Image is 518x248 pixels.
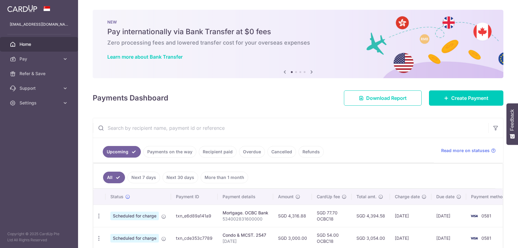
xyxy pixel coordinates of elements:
span: Feedback [509,109,515,131]
img: CardUp [7,5,37,12]
td: txn_e6d89a141a9 [171,205,218,227]
h5: Pay internationally via Bank Transfer at $0 fees [107,27,489,37]
img: Bank transfer banner [93,10,503,78]
div: Mortgage. OCBC Bank [223,210,268,216]
td: [DATE] [390,205,431,227]
span: Amount [278,194,294,200]
a: Next 30 days [163,172,198,183]
td: [DATE] [431,205,466,227]
img: Bank Card [468,212,480,220]
td: SGD 77.70 OCBC18 [312,205,352,227]
span: 0581 [481,235,491,241]
p: [EMAIL_ADDRESS][DOMAIN_NAME] [10,21,68,27]
a: Refunds [298,146,324,158]
button: Feedback - Show survey [506,103,518,145]
span: Charge date [395,194,420,200]
span: Support [20,85,60,91]
p: NEW [107,20,489,24]
img: Bank Card [468,235,480,242]
span: Due date [436,194,455,200]
span: Total amt. [356,194,377,200]
a: All [103,172,125,183]
th: Payment method [466,189,513,205]
a: Read more on statuses [441,148,496,154]
a: More than 1 month [201,172,248,183]
span: Read more on statuses [441,148,490,154]
td: SGD 4,394.58 [352,205,390,227]
th: Payment details [218,189,273,205]
span: Status [110,194,123,200]
a: Recipient paid [199,146,237,158]
span: Scheduled for charge [110,212,159,220]
a: Download Report [344,90,422,106]
a: Overdue [239,146,265,158]
th: Payment ID [171,189,218,205]
h6: Zero processing fees and lowered transfer cost for your overseas expenses [107,39,489,46]
span: Refer & Save [20,71,60,77]
span: Scheduled for charge [110,234,159,243]
a: Learn more about Bank Transfer [107,54,183,60]
a: Create Payment [429,90,503,106]
span: Pay [20,56,60,62]
a: Upcoming [103,146,141,158]
a: Payments on the way [143,146,196,158]
span: CardUp fee [317,194,340,200]
span: Create Payment [451,94,488,102]
p: [DATE] [223,238,268,244]
a: Cancelled [267,146,296,158]
p: 534002831600000 [223,216,268,222]
span: 0581 [481,213,491,218]
div: Condo & MCST. 2547 [223,232,268,238]
h4: Payments Dashboard [93,93,168,104]
input: Search by recipient name, payment id or reference [93,118,488,138]
td: SGD 4,316.88 [273,205,312,227]
span: Download Report [366,94,407,102]
span: Settings [20,100,60,106]
span: Home [20,41,60,47]
a: Next 7 days [127,172,160,183]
